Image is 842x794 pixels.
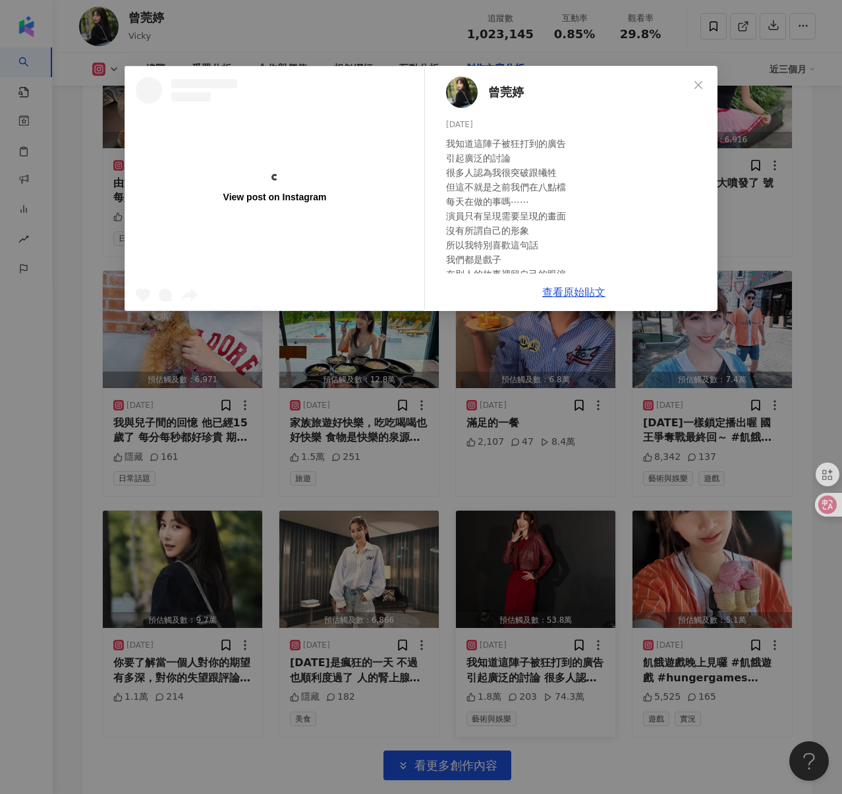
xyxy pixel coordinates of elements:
[446,76,688,108] a: KOL Avatar曾莞婷
[693,80,704,90] span: close
[542,286,605,298] a: 查看原始貼文
[685,72,712,98] button: Close
[446,76,478,108] img: KOL Avatar
[223,191,327,203] div: View post on Instagram
[446,119,707,131] div: [DATE]
[125,67,424,310] a: View post on Instagram
[446,136,707,325] div: 我知道這陣子被狂打到的廣告 引起廣泛的討論 很多人認為我很突破跟犧牲 但這不就是之前我們在八點檔 每天在做的事嗎⋯⋯ 演員只有呈現需要呈現的畫面 沒有所謂自己的形象 所以我特別喜歡這句話 我們都...
[488,83,524,101] span: 曾莞婷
